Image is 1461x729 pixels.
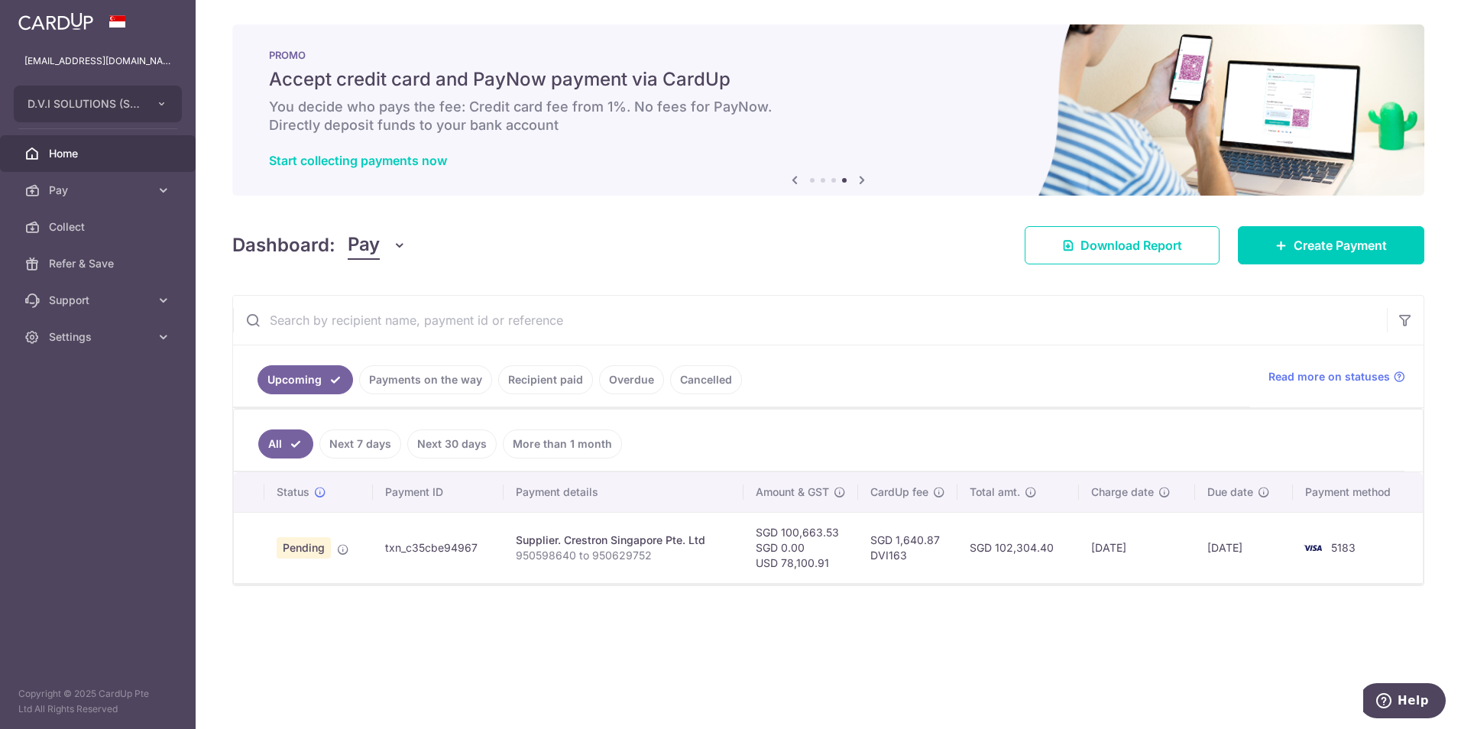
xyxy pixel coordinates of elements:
a: Payments on the way [359,365,492,394]
td: SGD 1,640.87 DVI163 [858,512,957,583]
a: Start collecting payments now [269,153,447,168]
a: Download Report [1025,226,1220,264]
button: Pay [348,231,407,260]
td: SGD 100,663.53 SGD 0.00 USD 78,100.91 [743,512,858,583]
span: Read more on statuses [1268,369,1390,384]
input: Search by recipient name, payment id or reference [233,296,1387,345]
span: Collect [49,219,150,235]
span: Due date [1207,484,1253,500]
span: Charge date [1091,484,1154,500]
h6: You decide who pays the fee: Credit card fee from 1%. No fees for PayNow. Directly deposit funds ... [269,98,1388,134]
a: Read more on statuses [1268,369,1405,384]
span: Pay [49,183,150,198]
span: Refer & Save [49,256,150,271]
span: Support [49,293,150,308]
span: Download Report [1080,236,1182,254]
button: D.V.I SOLUTIONS (S) PTE. LTD. [14,86,182,122]
p: PROMO [269,49,1388,61]
span: D.V.I SOLUTIONS (S) PTE. LTD. [28,96,141,112]
img: paynow Banner [232,24,1424,196]
a: Recipient paid [498,365,593,394]
a: Create Payment [1238,226,1424,264]
a: More than 1 month [503,429,622,458]
td: [DATE] [1079,512,1195,583]
td: [DATE] [1195,512,1293,583]
span: CardUp fee [870,484,928,500]
h5: Accept credit card and PayNow payment via CardUp [269,67,1388,92]
th: Payment method [1293,472,1423,512]
span: Status [277,484,309,500]
span: Settings [49,329,150,345]
iframe: Opens a widget where you can find more information [1363,683,1446,721]
h4: Dashboard: [232,232,335,259]
span: Total amt. [970,484,1020,500]
img: CardUp [18,12,93,31]
th: Payment ID [373,472,504,512]
a: Next 7 days [319,429,401,458]
span: Pending [277,537,331,559]
a: Next 30 days [407,429,497,458]
div: Supplier. Crestron Singapore Pte. Ltd [516,533,730,548]
img: Bank Card [1297,539,1328,557]
td: txn_c35cbe94967 [373,512,504,583]
p: [EMAIL_ADDRESS][DOMAIN_NAME] [24,53,171,69]
td: SGD 102,304.40 [957,512,1079,583]
a: Overdue [599,365,664,394]
th: Payment details [504,472,743,512]
span: Pay [348,231,380,260]
a: Cancelled [670,365,742,394]
a: Upcoming [258,365,353,394]
span: Home [49,146,150,161]
span: Amount & GST [756,484,829,500]
a: All [258,429,313,458]
span: Create Payment [1294,236,1387,254]
span: 5183 [1331,541,1356,554]
p: 950598640 to 950629752 [516,548,730,563]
